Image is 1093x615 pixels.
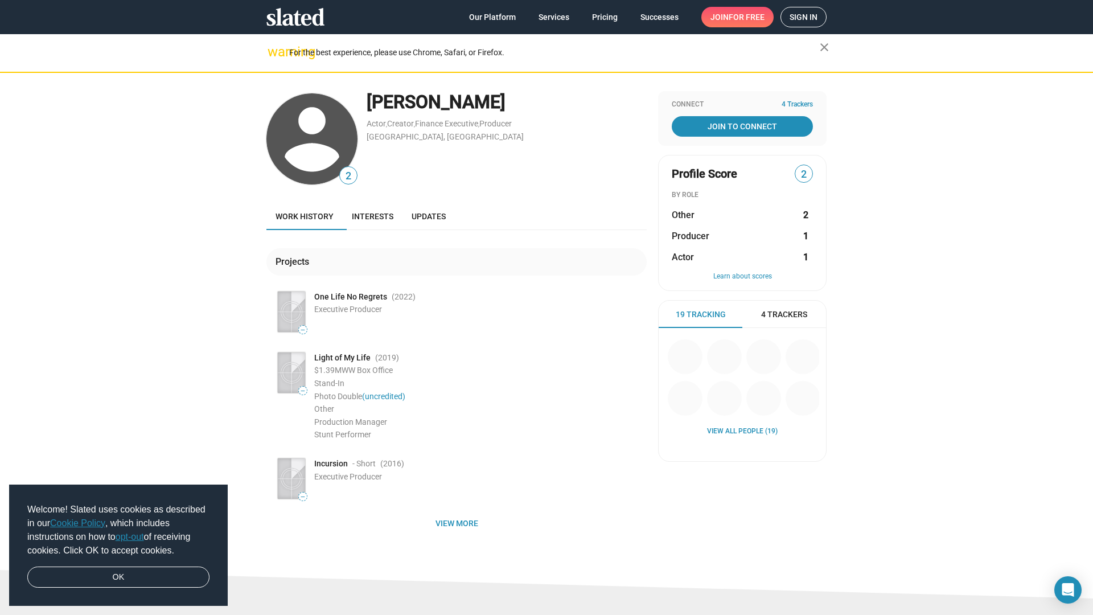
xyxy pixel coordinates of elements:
span: Light of My Life [314,352,371,363]
span: Updates [412,212,446,221]
a: Interests [343,203,402,230]
span: Services [539,7,569,27]
span: Our Platform [469,7,516,27]
span: Profile Score [672,166,737,182]
span: Production Manager [314,417,387,427]
span: Join [710,7,765,27]
a: (uncredited) [362,392,405,401]
a: Pricing [583,7,627,27]
span: - Short [352,458,376,469]
span: for free [729,7,765,27]
div: Connect [672,100,813,109]
span: Work history [276,212,334,221]
a: Cookie Policy [50,518,105,528]
span: Executive Producer [314,305,382,314]
a: Finance Executive [415,119,478,128]
span: Successes [640,7,679,27]
span: Sign in [790,7,817,27]
a: dismiss cookie message [27,567,209,588]
button: Learn about scores [672,272,813,281]
span: Incursion [314,458,348,469]
div: For the best experience, please use Chrome, Safari, or Firefox. [289,45,820,60]
span: , [414,121,415,128]
a: Producer [479,119,512,128]
a: Updates [402,203,455,230]
span: Interests [352,212,393,221]
strong: 2 [803,209,808,221]
span: , [478,121,479,128]
a: Actor [367,119,386,128]
span: (2016 ) [380,458,404,469]
strong: 1 [803,251,808,263]
span: View more [276,513,638,534]
span: 4 Trackers [761,309,807,320]
span: 2 [795,167,812,182]
span: — [299,327,307,333]
div: Projects [276,256,314,268]
span: 2 [340,169,357,184]
div: BY ROLE [672,191,813,200]
a: Sign in [780,7,827,27]
span: — [299,494,307,500]
span: (2019 ) [375,352,399,363]
span: Other [672,209,695,221]
a: Services [529,7,578,27]
div: [PERSON_NAME] [367,90,647,114]
a: View all People (19) [707,427,778,436]
span: (2022 ) [392,292,416,302]
span: — [299,388,307,394]
a: Work history [266,203,343,230]
span: 4 Trackers [782,100,813,109]
a: [GEOGRAPHIC_DATA], [GEOGRAPHIC_DATA] [367,132,524,141]
span: Welcome! Slated uses cookies as described in our , which includes instructions on how to of recei... [27,503,209,557]
span: Stunt Performer [314,430,371,439]
span: Executive Producer [314,472,382,481]
span: WW Box Office [342,366,393,375]
div: cookieconsent [9,485,228,606]
span: Other [314,404,334,413]
span: One Life No Regrets [314,292,387,302]
span: $1.39M [314,366,342,375]
a: opt-out [116,532,144,542]
div: Open Intercom Messenger [1054,576,1082,604]
a: Join To Connect [672,116,813,137]
a: Joinfor free [701,7,774,27]
span: Producer [672,230,709,242]
button: View more [266,513,647,534]
span: Stand-In [314,379,344,388]
mat-icon: close [817,40,831,54]
span: Join To Connect [674,116,811,137]
span: Photo Double [314,392,405,401]
strong: 1 [803,230,808,242]
span: Actor [672,251,694,263]
span: 19 Tracking [676,309,726,320]
span: Pricing [592,7,618,27]
span: , [386,121,387,128]
mat-icon: warning [268,45,281,59]
a: Successes [631,7,688,27]
a: Creator [387,119,414,128]
a: Our Platform [460,7,525,27]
